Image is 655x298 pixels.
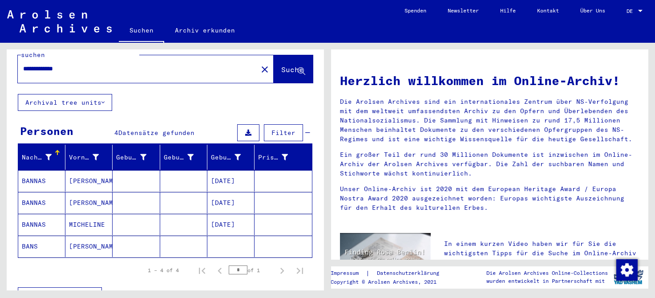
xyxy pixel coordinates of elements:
[18,94,112,111] button: Archival tree units
[69,153,99,162] div: Vorname
[486,277,608,285] p: wurden entwickelt in Partnerschaft mit
[164,153,194,162] div: Geburt‏
[113,145,160,170] mat-header-cell: Geburtsname
[207,214,255,235] mat-cell: [DATE]
[486,269,608,277] p: Die Arolsen Archives Online-Collections
[258,150,301,164] div: Prisoner #
[207,192,255,213] mat-cell: [DATE]
[340,184,639,212] p: Unser Online-Archiv ist 2020 mit dem European Heritage Award / Europa Nostra Award 2020 ausgezeic...
[211,150,254,164] div: Geburtsdatum
[207,170,255,192] mat-cell: [DATE]
[69,150,112,164] div: Vorname
[160,145,207,170] mat-header-cell: Geburt‏
[65,236,113,257] mat-cell: [PERSON_NAME]
[281,65,303,74] span: Suche
[258,153,288,162] div: Prisoner #
[264,124,303,141] button: Filter
[65,192,113,213] mat-cell: [PERSON_NAME]
[114,129,118,137] span: 4
[22,153,52,162] div: Nachname
[370,269,450,278] a: Datenschutzerklärung
[211,261,229,279] button: Previous page
[229,266,273,274] div: of 1
[18,170,65,192] mat-cell: BANNAS
[65,214,113,235] mat-cell: MICHELINE
[616,259,638,281] img: Zustimmung ändern
[148,266,179,274] div: 1 – 4 of 4
[273,261,291,279] button: Next page
[18,214,65,235] mat-cell: BANNAS
[616,259,637,280] div: Zustimmung ändern
[116,150,159,164] div: Geburtsname
[612,266,645,288] img: yv_logo.png
[255,145,312,170] mat-header-cell: Prisoner #
[340,233,431,282] img: video.jpg
[627,8,636,14] span: DE
[331,278,450,286] p: Copyright © Arolsen Archives, 2021
[18,192,65,213] mat-cell: BANNAS
[271,129,295,137] span: Filter
[331,269,450,278] div: |
[65,145,113,170] mat-header-cell: Vorname
[18,236,65,257] mat-cell: BANS
[340,97,639,144] p: Die Arolsen Archives sind ein internationales Zentrum über NS-Verfolgung mit dem weltweit umfasse...
[274,55,313,83] button: Suche
[22,150,65,164] div: Nachname
[116,153,146,162] div: Geburtsname
[259,64,270,75] mat-icon: close
[211,153,241,162] div: Geburtsdatum
[340,71,639,90] h1: Herzlich willkommen im Online-Archiv!
[193,261,211,279] button: First page
[18,145,65,170] mat-header-cell: Nachname
[118,129,194,137] span: Datensätze gefunden
[331,269,366,278] a: Impressum
[164,20,246,41] a: Archiv erkunden
[207,145,255,170] mat-header-cell: Geburtsdatum
[291,261,309,279] button: Last page
[164,150,207,164] div: Geburt‏
[20,123,73,139] div: Personen
[119,20,164,43] a: Suchen
[340,150,639,178] p: Ein großer Teil der rund 30 Millionen Dokumente ist inzwischen im Online-Archiv der Arolsen Archi...
[7,10,112,33] img: Arolsen_neg.svg
[65,170,113,192] mat-cell: [PERSON_NAME].
[444,239,639,267] p: In einem kurzen Video haben wir für Sie die wichtigsten Tipps für die Suche im Online-Archiv zusa...
[256,60,274,78] button: Clear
